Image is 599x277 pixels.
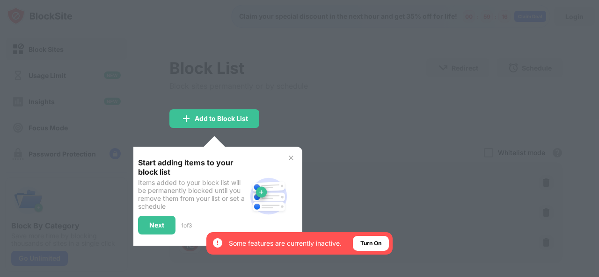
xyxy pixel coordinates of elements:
[138,178,246,210] div: Items added to your block list will be permanently blocked until you remove them from your list o...
[287,154,295,162] img: x-button.svg
[360,239,381,248] div: Turn On
[181,222,192,229] div: 1 of 3
[229,239,342,248] div: Some features are currently inactive.
[149,221,164,229] div: Next
[246,174,291,219] img: block-site.svg
[212,237,223,249] img: error-circle-white.svg
[138,158,246,177] div: Start adding items to your block list
[195,115,248,122] div: Add to Block List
